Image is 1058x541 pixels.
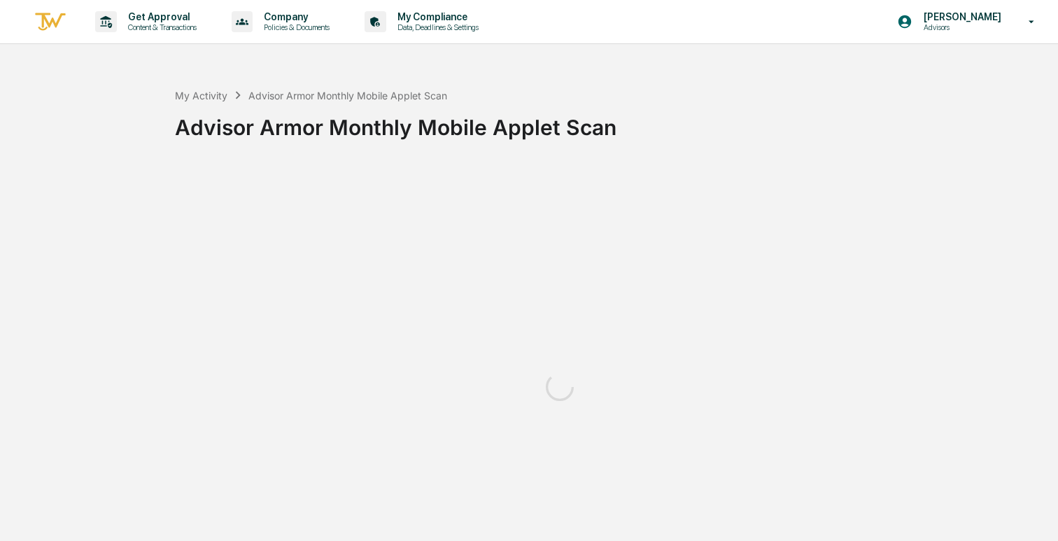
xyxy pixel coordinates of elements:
p: Content & Transactions [117,22,204,32]
p: Advisors [912,22,1008,32]
div: My Activity [175,90,227,101]
p: My Compliance [386,11,486,22]
img: logo [34,10,67,34]
p: [PERSON_NAME] [912,11,1008,22]
p: Company [253,11,337,22]
p: Data, Deadlines & Settings [386,22,486,32]
div: Advisor Armor Monthly Mobile Applet Scan [175,104,1051,140]
div: Advisor Armor Monthly Mobile Applet Scan [248,90,447,101]
p: Get Approval [117,11,204,22]
p: Policies & Documents [253,22,337,32]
